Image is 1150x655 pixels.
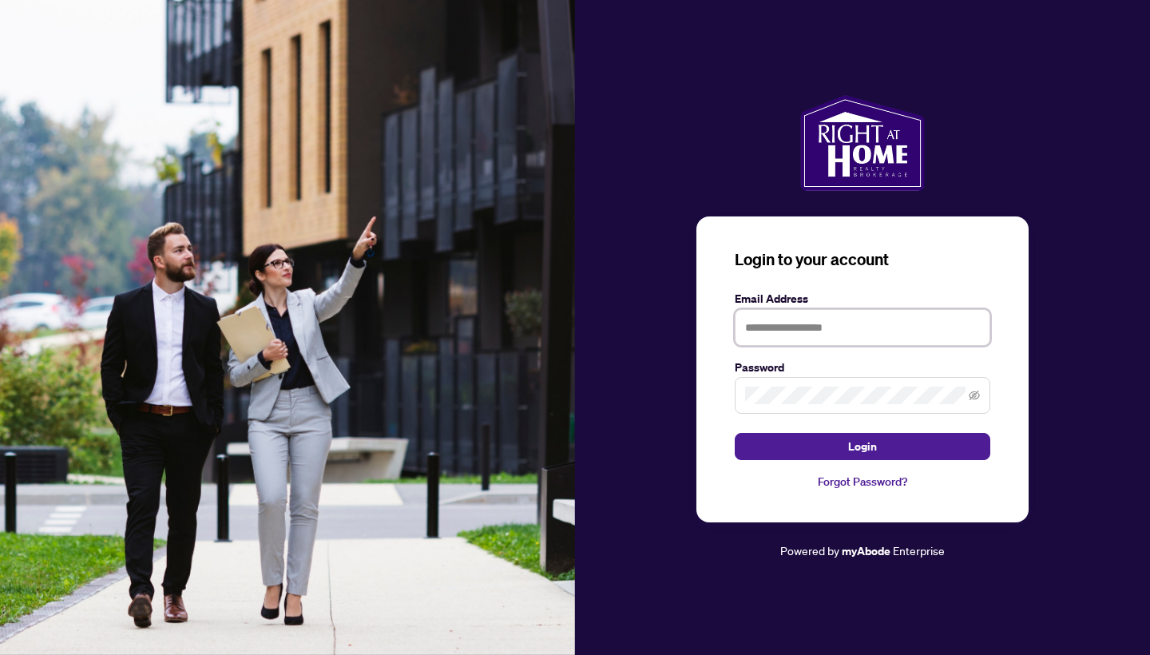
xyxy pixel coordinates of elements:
label: Email Address [735,290,990,308]
span: Login [848,434,877,459]
label: Password [735,359,990,376]
img: ma-logo [800,95,924,191]
a: myAbode [842,542,890,560]
span: eye-invisible [969,390,980,401]
span: Powered by [780,543,839,558]
button: Login [735,433,990,460]
a: Forgot Password? [735,473,990,490]
span: Enterprise [893,543,945,558]
h3: Login to your account [735,248,990,271]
